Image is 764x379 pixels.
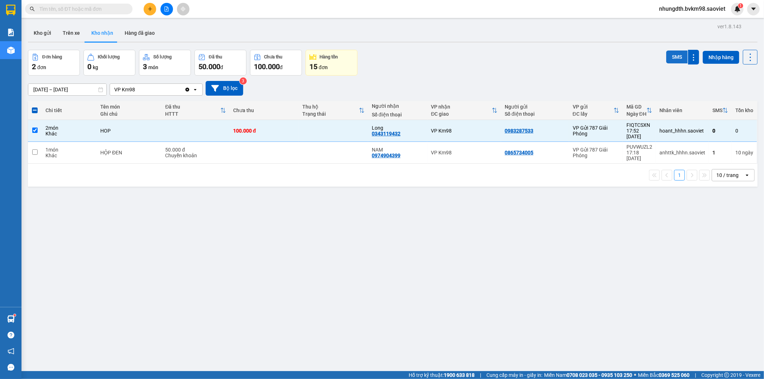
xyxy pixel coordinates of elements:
[744,172,750,178] svg: open
[372,125,424,131] div: Long
[695,371,696,379] span: |
[626,150,652,161] div: 17:18 [DATE]
[165,111,220,117] div: HTTT
[233,128,295,134] div: 100.000 đ
[100,150,158,155] div: HỘP ĐEN
[626,128,652,139] div: 17:52 [DATE]
[372,147,424,153] div: NAM
[220,64,223,70] span: đ
[427,101,501,120] th: Toggle SortBy
[486,371,542,379] span: Cung cấp máy in - giấy in:
[626,104,647,110] div: Mã GD
[45,131,93,136] div: Khác
[28,24,57,42] button: Kho gửi
[184,87,190,92] svg: Clear value
[659,107,705,113] div: Nhân viên
[712,107,722,113] div: SMS
[96,6,173,18] b: [DOMAIN_NAME]
[717,23,741,30] div: ver 1.8.143
[139,50,191,76] button: Số lượng3món
[320,54,338,59] div: Hàng tồn
[206,81,243,96] button: Bộ lọc
[302,104,359,110] div: Thu hộ
[372,103,424,109] div: Người nhận
[505,128,533,134] div: 0983287533
[319,64,328,70] span: đơn
[194,50,246,76] button: Đã thu50.000đ
[734,6,741,12] img: icon-new-feature
[573,104,614,110] div: VP gửi
[742,150,753,155] span: ngày
[83,50,135,76] button: Khối lượng0kg
[28,84,106,95] input: Select a date range.
[409,371,475,379] span: Hỗ trợ kỹ thuật:
[177,3,189,15] button: aim
[32,62,36,71] span: 2
[86,24,119,42] button: Kho nhận
[148,6,153,11] span: plus
[372,112,424,117] div: Số điện thoại
[738,3,743,8] sup: 1
[57,24,86,42] button: Trên xe
[93,64,98,70] span: kg
[162,101,230,120] th: Toggle SortBy
[4,42,58,53] h2: A9LUL4F1
[638,371,689,379] span: Miền Bắc
[659,150,705,155] div: anhttk_hhhn.saoviet
[573,147,619,158] div: VP Gửi 787 Giải Phóng
[192,87,198,92] svg: open
[626,122,652,128] div: FIQTCSXN
[43,17,87,29] b: Sao Việt
[666,51,688,63] button: SMS
[45,107,93,113] div: Chi tiết
[573,125,619,136] div: VP Gửi 787 Giải Phóng
[709,101,732,120] th: Toggle SortBy
[703,51,739,64] button: Nhập hàng
[39,5,124,13] input: Tìm tên, số ĐT hoặc mã đơn
[100,104,158,110] div: Tên món
[302,111,359,117] div: Trạng thái
[45,153,93,158] div: Khác
[544,371,632,379] span: Miền Nam
[165,147,226,153] div: 50.000 đ
[431,104,492,110] div: VP nhận
[372,153,400,158] div: 0974904399
[309,62,317,71] span: 15
[747,3,760,15] button: caret-down
[233,107,295,113] div: Chưa thu
[480,371,481,379] span: |
[724,373,729,378] span: copyright
[659,372,689,378] strong: 0369 525 060
[198,62,220,71] span: 50.000
[431,128,498,134] div: VP Km98
[505,104,566,110] div: Người gửi
[114,86,135,93] div: VP Km98
[674,170,685,181] button: 1
[7,29,15,36] img: solution-icon
[626,144,652,150] div: PUVWUZL2
[164,6,169,11] span: file-add
[160,3,173,15] button: file-add
[7,47,15,54] img: warehouse-icon
[712,150,728,155] div: 1
[569,101,623,120] th: Toggle SortBy
[653,4,731,13] span: nhungdth.bvkm98.saoviet
[735,128,753,134] div: 0
[505,150,533,155] div: 0865734005
[148,64,158,70] span: món
[431,150,498,155] div: VP Km98
[431,111,492,117] div: ĐC giao
[250,50,302,76] button: Chưa thu100.000đ
[100,111,158,117] div: Ghi chú
[739,3,742,8] span: 1
[119,24,160,42] button: Hàng đã giao
[264,54,283,59] div: Chưa thu
[8,332,14,339] span: question-circle
[735,107,753,113] div: Tồn kho
[750,6,757,12] span: caret-down
[254,62,280,71] span: 100.000
[153,54,172,59] div: Số lượng
[98,54,120,59] div: Khối lượng
[240,77,247,85] sup: 3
